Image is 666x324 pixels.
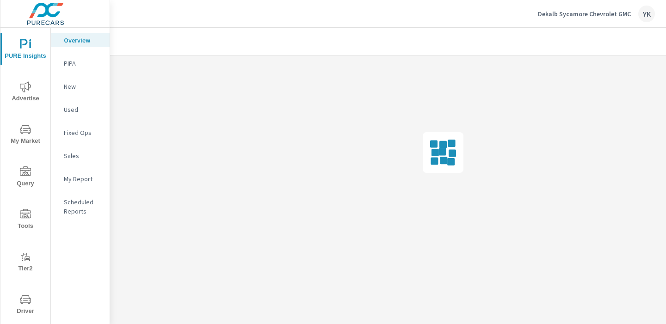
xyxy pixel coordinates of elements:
div: New [51,79,110,93]
p: PIPA [64,59,102,68]
span: Tier2 [3,251,48,274]
p: Dekalb Sycamore Chevrolet GMC [538,10,631,18]
span: PURE Insights [3,39,48,61]
div: Used [51,103,110,116]
p: Scheduled Reports [64,197,102,216]
p: My Report [64,174,102,183]
div: Scheduled Reports [51,195,110,218]
p: Used [64,105,102,114]
p: Fixed Ops [64,128,102,137]
div: Overview [51,33,110,47]
span: Query [3,166,48,189]
span: Advertise [3,81,48,104]
p: New [64,82,102,91]
p: Sales [64,151,102,160]
div: PIPA [51,56,110,70]
div: My Report [51,172,110,186]
div: YK [638,6,655,22]
div: Fixed Ops [51,126,110,140]
span: Driver [3,294,48,317]
span: Tools [3,209,48,232]
span: My Market [3,124,48,147]
p: Overview [64,36,102,45]
div: Sales [51,149,110,163]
